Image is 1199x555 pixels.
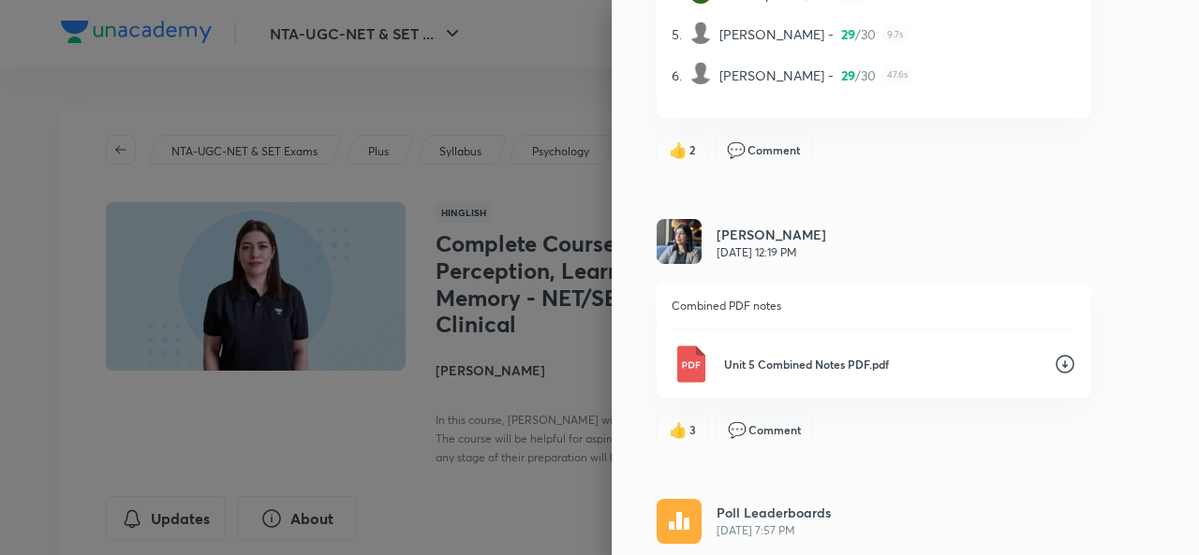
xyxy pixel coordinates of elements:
span: like [669,421,688,438]
span: 47.6s [883,66,911,85]
img: rescheduled [657,499,702,544]
img: Avatar [689,62,712,84]
span: [PERSON_NAME] - [719,24,834,44]
img: Avatar [689,22,712,44]
span: comment [728,421,747,438]
span: 30 [861,24,876,44]
span: 2 [689,141,695,158]
p: Unit 5 Combined Notes PDF.pdf [724,356,1039,372]
span: 29 [841,24,855,44]
span: [PERSON_NAME] - [719,66,834,85]
img: Pdf [672,345,709,383]
span: like [669,141,688,158]
span: comment [727,141,746,158]
span: Comment [748,141,800,158]
span: 9.7s [883,24,907,44]
span: / [855,24,861,44]
span: / [855,66,861,85]
h6: [PERSON_NAME] [717,225,826,244]
p: Poll Leaderboards [717,503,831,522]
p: Combined PDF notes [672,298,1076,314]
span: 30 [861,66,876,85]
span: Comment [748,421,801,438]
p: [DATE] 12:19 PM [717,244,826,261]
span: 3 [689,421,696,438]
img: Avatar [657,219,702,264]
span: 5. [672,24,682,44]
span: 29 [841,66,855,85]
span: 6. [672,66,682,85]
span: [DATE] 7:57 PM [717,522,831,539]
